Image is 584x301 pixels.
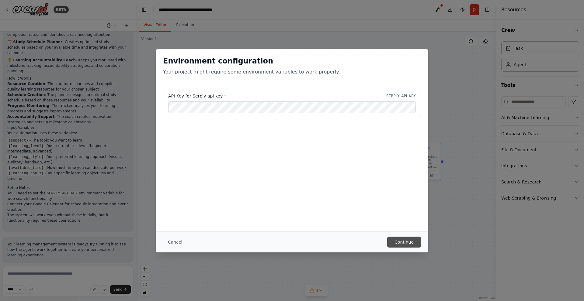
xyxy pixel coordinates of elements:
[168,93,226,99] label: API Key for Serply api key
[163,68,421,76] p: Your project might require some environment variables to work properly.
[163,237,187,248] button: Cancel
[163,56,421,66] h2: Environment configuration
[386,94,416,98] p: SERPLY_API_KEY
[387,237,421,248] button: Continue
